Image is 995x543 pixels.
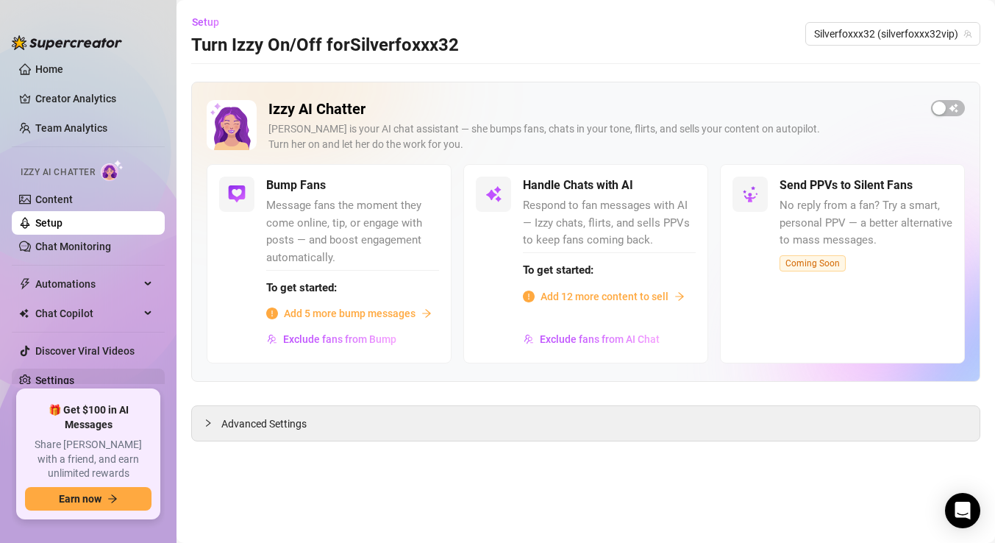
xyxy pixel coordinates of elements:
[221,416,307,432] span: Advanced Settings
[21,166,95,180] span: Izzy AI Chatter
[191,10,231,34] button: Setup
[35,63,63,75] a: Home
[780,255,846,271] span: Coming Soon
[35,241,111,252] a: Chat Monitoring
[12,35,122,50] img: logo-BBDzfeDw.svg
[266,281,337,294] strong: To get started:
[266,327,397,351] button: Exclude fans from Bump
[228,185,246,203] img: svg%3e
[192,16,219,28] span: Setup
[204,415,221,431] div: collapsed
[35,345,135,357] a: Discover Viral Videos
[674,291,685,302] span: arrow-right
[268,121,919,152] div: [PERSON_NAME] is your AI chat assistant — she bumps fans, chats in your tone, flirts, and sells y...
[421,308,432,319] span: arrow-right
[540,333,660,345] span: Exclude fans from AI Chat
[780,177,913,194] h5: Send PPVs to Silent Fans
[191,34,459,57] h3: Turn Izzy On/Off for Silverfoxxx32
[523,177,633,194] h5: Handle Chats with AI
[945,493,980,528] div: Open Intercom Messenger
[207,100,257,150] img: Izzy AI Chatter
[35,194,73,205] a: Content
[35,217,63,229] a: Setup
[741,185,759,203] img: svg%3e
[523,197,696,249] span: Respond to fan messages with AI — Izzy chats, flirts, and sells PPVs to keep fans coming back.
[541,288,668,305] span: Add 12 more content to sell
[283,333,396,345] span: Exclude fans from Bump
[101,160,124,181] img: AI Chatter
[523,327,660,351] button: Exclude fans from AI Chat
[268,100,919,118] h2: Izzy AI Chatter
[266,308,278,319] span: info-circle
[25,487,151,511] button: Earn nowarrow-right
[59,493,101,505] span: Earn now
[35,302,140,325] span: Chat Copilot
[267,334,277,344] img: svg%3e
[266,177,326,194] h5: Bump Fans
[485,185,502,203] img: svg%3e
[523,263,593,277] strong: To get started:
[523,291,535,302] span: info-circle
[524,334,534,344] img: svg%3e
[35,375,74,386] a: Settings
[35,122,107,134] a: Team Analytics
[814,23,971,45] span: Silverfoxxx32 (silverfoxxx32vip)
[19,308,29,319] img: Chat Copilot
[107,494,118,504] span: arrow-right
[35,87,153,110] a: Creator Analytics
[963,29,972,38] span: team
[780,197,952,249] span: No reply from a fan? Try a smart, personal PPV — a better alternative to mass messages.
[35,272,140,296] span: Automations
[25,403,151,432] span: 🎁 Get $100 in AI Messages
[204,419,213,427] span: collapsed
[266,197,439,266] span: Message fans the moment they come online, tip, or engage with posts — and boost engagement automa...
[25,438,151,481] span: Share [PERSON_NAME] with a friend, and earn unlimited rewards
[19,278,31,290] span: thunderbolt
[284,305,416,322] span: Add 5 more bump messages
